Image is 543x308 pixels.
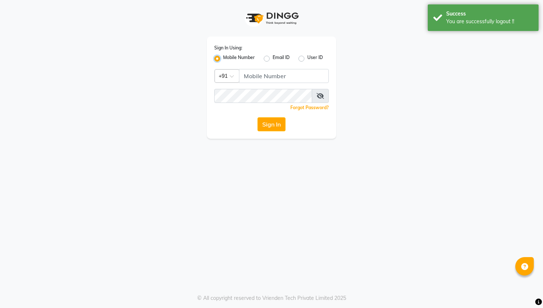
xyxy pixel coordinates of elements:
[446,10,533,18] div: Success
[290,105,329,110] a: Forgot Password?
[307,54,323,63] label: User ID
[223,54,255,63] label: Mobile Number
[242,7,301,29] img: logo1.svg
[273,54,290,63] label: Email ID
[214,89,312,103] input: Username
[239,69,329,83] input: Username
[257,117,286,131] button: Sign In
[446,18,533,25] div: You are successfully logout !!
[214,45,242,51] label: Sign In Using:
